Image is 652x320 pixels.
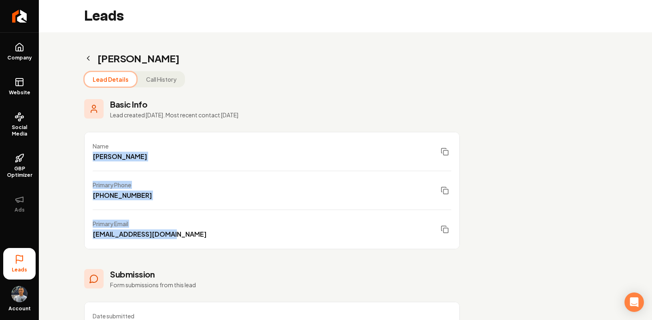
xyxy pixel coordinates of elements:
[8,305,31,312] span: Account
[3,71,36,102] a: Website
[138,72,185,87] button: Call History
[12,10,27,23] img: Rebolt Logo
[84,8,124,24] h2: Leads
[93,191,152,200] div: [PHONE_NUMBER]
[84,52,460,65] h2: [PERSON_NAME]
[3,36,36,68] a: Company
[4,55,35,61] span: Company
[93,312,134,320] div: Date submitted
[3,106,36,144] a: Social Media
[624,292,644,312] div: Open Intercom Messenger
[93,220,206,228] div: Primary Email
[3,165,36,178] span: GBP Optimizer
[110,281,196,289] p: Form submissions from this lead
[85,72,136,87] button: Lead Details
[110,99,460,110] h3: Basic Info
[3,124,36,137] span: Social Media
[110,111,460,119] p: Lead created [DATE]. Most recent contact [DATE]
[3,147,36,185] a: GBP Optimizer
[11,286,28,302] img: Tony Sivitski
[12,267,27,273] span: Leads
[11,207,28,213] span: Ads
[3,248,36,280] a: Leads
[93,229,206,239] div: [EMAIL_ADDRESS][DOMAIN_NAME]
[110,269,196,280] h3: Submission
[93,152,147,161] div: [PERSON_NAME]
[6,89,34,96] span: Website
[3,188,36,220] button: Ads
[93,142,147,150] div: Name
[11,283,28,302] button: Open user button
[93,181,152,189] div: Primary Phone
